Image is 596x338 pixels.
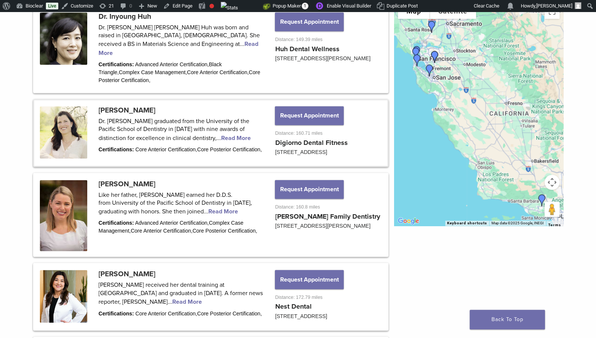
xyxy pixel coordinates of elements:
div: Dr. Edward Orson [407,44,425,62]
span: Map data ©2025 Google, INEGI [491,221,544,225]
img: Google [396,216,421,226]
button: Drag Pegman onto the map to open Street View [544,202,560,217]
button: Keyboard shortcuts [447,221,487,226]
span: [PERSON_NAME] [536,3,572,9]
div: DR. Jennifer Chew [408,51,426,69]
button: Request Appointment [275,12,343,31]
button: Request Appointment [275,106,343,125]
div: Dr. Justin Stout [533,191,551,209]
a: Back To Top [470,310,545,329]
div: Focus keyphrase not set [209,4,214,8]
div: Dr. Inyoung Huh [420,61,438,79]
button: Request Appointment [275,180,343,199]
img: Views over 48 hours. Click for more Jetpack Stats. [221,2,263,11]
button: Map camera controls [544,175,560,190]
a: Terms (opens in new tab) [548,223,561,227]
button: Request Appointment [275,270,343,289]
div: Dr. Maryam Tabor [408,43,426,61]
div: Dr. Olivia Nguyen [426,48,444,66]
a: Open this area in Google Maps (opens a new window) [396,216,421,226]
div: Dr. Reza Moezi [423,18,441,36]
a: Live [46,3,58,9]
span: 1 [302,3,308,9]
